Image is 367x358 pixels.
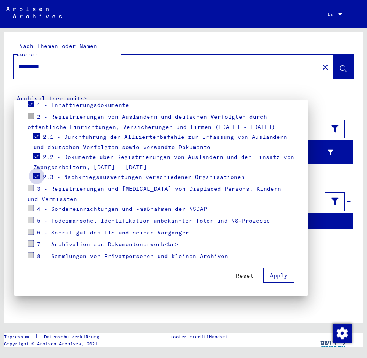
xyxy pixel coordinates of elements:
[263,268,294,283] button: Apply
[236,272,254,279] span: Reset
[37,217,270,224] span: 5 - Todesmärsche, Identifikation unbekannter Toter und NS-Prozesse
[43,173,245,181] span: 2.3 - Nachkriegsauswertungen verschiedener Organisationen
[28,185,281,203] span: 3 - Registrierungen und [MEDICAL_DATA] von Displaced Persons, Kindern und Vermissten
[33,133,287,151] span: 2.1 - Durchführung der Alliiertenbefehle zur Erfassung von Ausländern und deutschen Verfolgten so...
[270,272,288,279] span: Apply
[37,241,179,248] span: 7 - Archivalien aus Dokumentenerwerb<br>
[37,101,129,109] span: 1 - Inhaftierungsdokumente
[37,253,228,260] span: 8 - Sammlungen von Privatpersonen und kleinen Archiven
[28,113,275,131] span: 2 - Registrierungen von Ausländern und deutschen Verfolgten durch öffentliche Einrichtungen, Vers...
[333,324,352,343] img: Zustimmung ändern
[33,153,294,171] span: 2.2 - Dokumente über Registrierungen von Ausländern und den Einsatz von Zwangsarbeitern, [DATE] -...
[230,269,260,283] button: Reset
[37,205,207,212] span: 4 - Sondereinrichtungen und -maßnahmen der NSDAP
[37,229,189,236] span: 6 - Schriftgut des ITS und seiner Vorgänger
